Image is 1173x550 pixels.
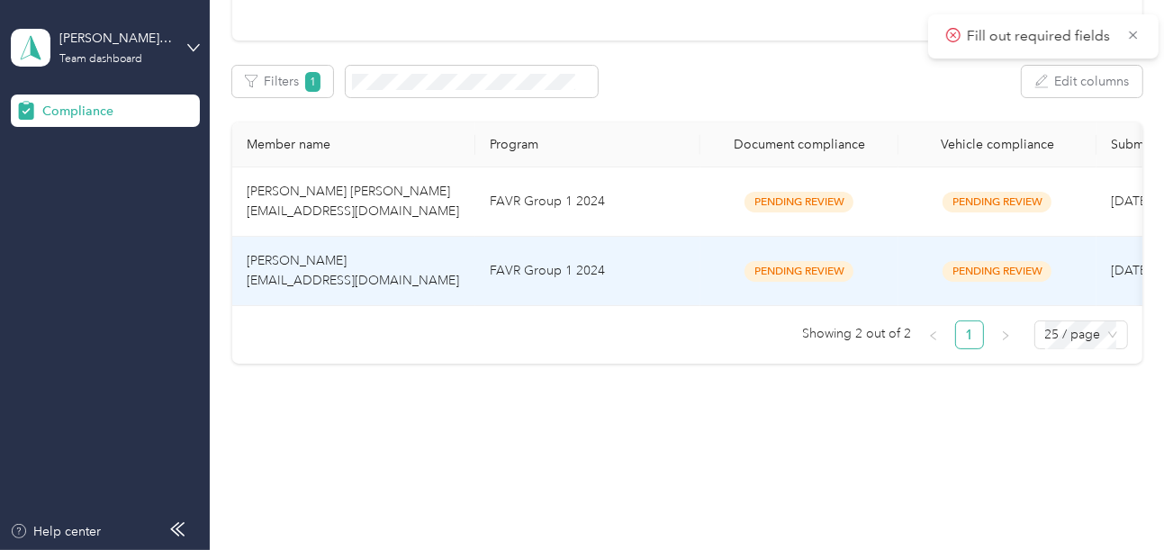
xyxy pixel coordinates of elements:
th: Program [475,122,700,167]
span: 1 [305,72,321,92]
button: right [991,320,1020,349]
span: left [928,330,939,341]
div: [PERSON_NAME] Sales [59,29,172,48]
div: Team dashboard [59,54,142,65]
span: Pending Review [943,261,1051,282]
div: Vehicle compliance [913,137,1082,152]
button: Edit columns [1022,66,1142,97]
p: Fill out required fields [967,25,1114,48]
button: Filters1 [232,66,334,97]
li: Previous Page [919,320,948,349]
span: right [1000,330,1011,341]
td: FAVR Group 1 2024 [475,167,700,237]
div: Document compliance [715,137,884,152]
button: left [919,320,948,349]
div: Page Size [1034,320,1128,349]
button: Help center [10,522,102,541]
iframe: Everlance-gr Chat Button Frame [1072,449,1173,550]
span: Pending Review [943,192,1051,212]
li: 1 [955,320,984,349]
span: Showing 2 out of 2 [803,320,912,347]
th: Member name [232,122,475,167]
span: Pending Review [744,261,853,282]
span: Compliance [42,102,113,121]
td: FAVR Group 1 2024 [475,237,700,306]
span: Pending Review [744,192,853,212]
span: [PERSON_NAME] [EMAIL_ADDRESS][DOMAIN_NAME] [247,253,459,288]
span: 25 / page [1045,321,1117,348]
a: 1 [956,321,983,348]
li: Next Page [991,320,1020,349]
span: [PERSON_NAME] [PERSON_NAME] [EMAIL_ADDRESS][DOMAIN_NAME] [247,184,463,219]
